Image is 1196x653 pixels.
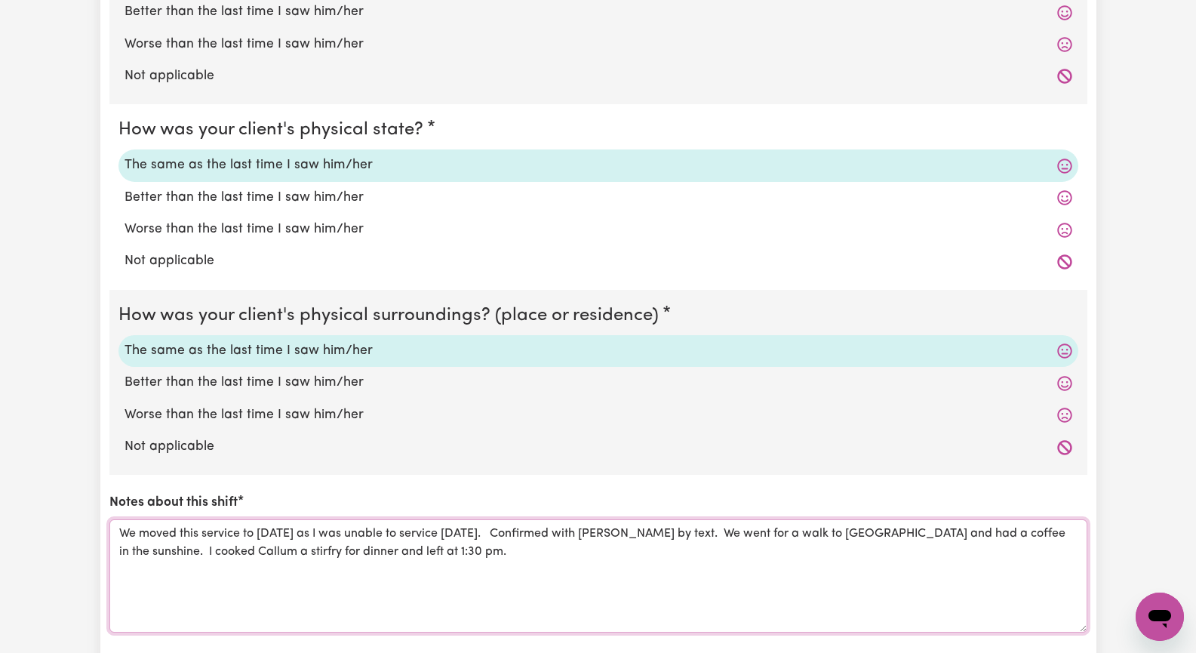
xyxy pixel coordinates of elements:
iframe: Button to launch messaging window [1136,593,1184,641]
label: Worse than the last time I saw him/her [125,35,1072,54]
label: Worse than the last time I saw him/her [125,220,1072,239]
label: The same as the last time I saw him/her [125,156,1072,175]
label: Better than the last time I saw him/her [125,373,1072,393]
label: Not applicable [125,66,1072,86]
legend: How was your client's physical surroundings? (place or residence) [118,302,665,329]
textarea: We moved this service to [DATE] as I was unable to service [DATE]. Confirmed with [PERSON_NAME] b... [109,519,1087,633]
label: Not applicable [125,251,1072,271]
legend: How was your client's physical state? [118,116,429,143]
label: Better than the last time I saw him/her [125,2,1072,22]
label: Not applicable [125,437,1072,457]
label: Better than the last time I saw him/her [125,188,1072,208]
label: Worse than the last time I saw him/her [125,405,1072,425]
label: Notes about this shift [109,493,238,513]
label: The same as the last time I saw him/her [125,341,1072,361]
